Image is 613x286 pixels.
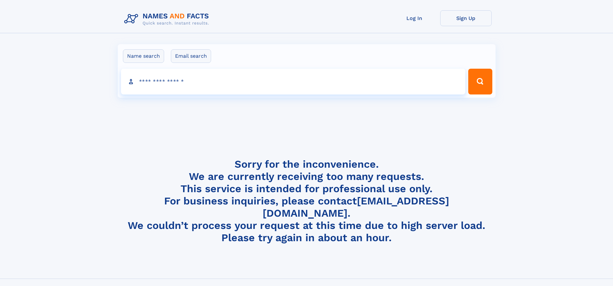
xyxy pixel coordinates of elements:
[122,158,492,244] h4: Sorry for the inconvenience. We are currently receiving too many requests. This service is intend...
[123,49,164,63] label: Name search
[121,69,466,94] input: search input
[263,195,449,219] a: [EMAIL_ADDRESS][DOMAIN_NAME]
[440,10,492,26] a: Sign Up
[468,69,492,94] button: Search Button
[171,49,211,63] label: Email search
[122,10,214,28] img: Logo Names and Facts
[389,10,440,26] a: Log In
